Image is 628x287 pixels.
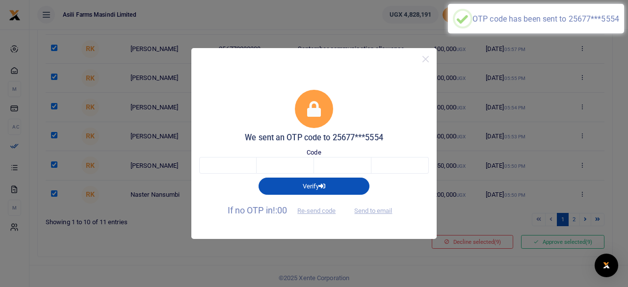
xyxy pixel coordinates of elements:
[472,14,619,24] div: OTP code has been sent to 25677***5554
[419,52,433,66] button: Close
[273,205,287,215] span: !:00
[595,254,618,277] div: Open Intercom Messenger
[199,133,429,143] h5: We sent an OTP code to 25677***5554
[259,178,369,194] button: Verify
[307,148,321,157] label: Code
[228,205,344,215] span: If no OTP in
